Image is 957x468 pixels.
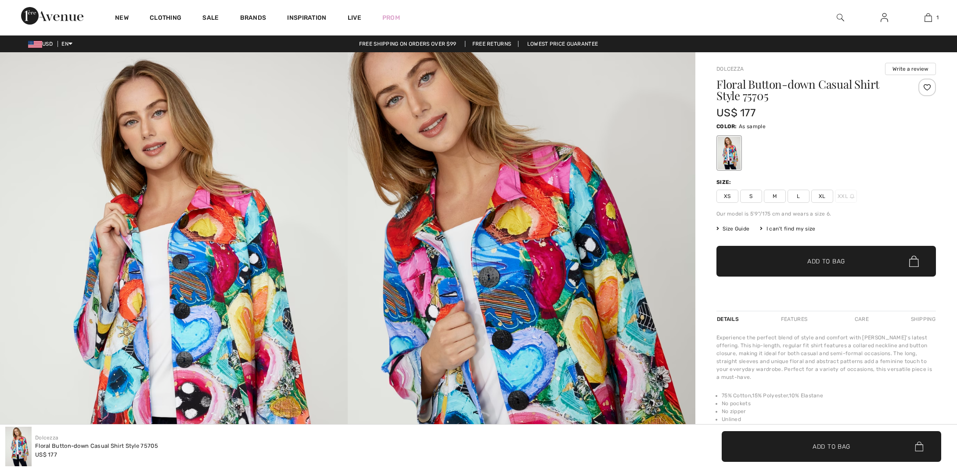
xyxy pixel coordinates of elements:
[716,210,936,218] div: Our model is 5'9"/175 cm and wears a size 6.
[716,178,733,186] div: Size:
[716,66,744,72] a: Dolcezza
[874,12,895,23] a: Sign In
[240,14,266,23] a: Brands
[716,123,737,130] span: Color:
[925,12,932,23] img: My Bag
[881,12,888,23] img: My Info
[835,190,857,203] span: XXL
[915,442,923,451] img: Bag.svg
[718,137,741,169] div: As sample
[885,63,936,75] button: Write a review
[722,415,936,423] li: Unlined
[909,256,919,267] img: Bag.svg
[722,392,936,400] li: 75% Cotton,15% Polyester,10% Elastane
[907,12,950,23] a: 1
[837,12,844,23] img: search the website
[722,407,936,415] li: No zipper
[21,7,83,25] img: 1ère Avenue
[811,190,833,203] span: XL
[35,435,58,441] a: Dolcezza
[35,451,57,458] span: US$ 177
[28,41,56,47] span: USD
[716,225,749,233] span: Size Guide
[764,190,786,203] span: M
[936,14,939,22] span: 1
[813,442,850,451] span: Add to Bag
[61,41,72,47] span: EN
[716,311,741,327] div: Details
[722,423,936,431] li: Our model is 5'9"/175 cm and wears a size 6.
[807,257,845,266] span: Add to Bag
[722,400,936,407] li: No pockets
[287,14,326,23] span: Inspiration
[465,41,519,47] a: Free Returns
[722,431,941,462] button: Add to Bag
[348,13,361,22] a: Live
[520,41,605,47] a: Lowest Price Guarantee
[150,14,181,23] a: Clothing
[909,311,936,327] div: Shipping
[716,246,936,277] button: Add to Bag
[382,13,400,22] a: Prom
[352,41,464,47] a: Free shipping on orders over $99
[788,190,809,203] span: L
[5,427,32,466] img: Floral Button-Down Casual Shirt Style 75705
[716,107,756,119] span: US$ 177
[716,334,936,381] div: Experience the perfect blend of style and comfort with [PERSON_NAME]'s latest offering. This hip-...
[202,14,219,23] a: Sale
[774,311,815,327] div: Features
[716,190,738,203] span: XS
[739,123,766,130] span: As sample
[28,41,42,48] img: US Dollar
[115,14,129,23] a: New
[35,442,158,450] div: Floral Button-down Casual Shirt Style 75705
[850,194,854,198] img: ring-m.svg
[760,225,815,233] div: I can't find my size
[847,311,876,327] div: Care
[716,79,899,101] h1: Floral Button-down Casual Shirt Style 75705
[740,190,762,203] span: S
